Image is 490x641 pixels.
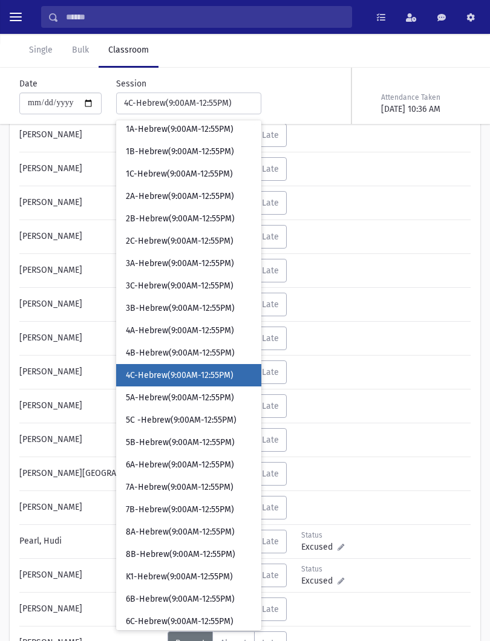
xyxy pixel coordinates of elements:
span: 8A-Hebrew(9:00AM-12:55PM) [126,526,235,538]
span: Late [262,164,279,174]
span: 2C-Hebrew(9:00AM-12:55PM) [126,235,234,247]
span: Late [262,333,279,343]
div: [PERSON_NAME] [13,597,168,621]
span: Late [262,265,279,276]
span: 4A-Hebrew(9:00AM-12:55PM) [126,325,234,337]
span: 1A-Hebrew(9:00AM-12:55PM) [126,123,234,135]
span: 1C-Hebrew(9:00AM-12:55PM) [126,168,233,180]
span: 6B-Hebrew(9:00AM-12:55PM) [126,593,235,605]
input: Search [59,6,351,28]
span: 6A-Hebrew(9:00AM-12:55PM) [126,459,234,471]
span: Late [262,130,279,140]
label: Session [116,77,146,90]
button: 4C-Hebrew(9:00AM-12:55PM) [116,93,261,114]
div: [PERSON_NAME] [13,564,168,587]
span: 6C-Hebrew(9:00AM-12:55PM) [126,616,234,628]
span: Late [262,232,279,242]
div: [PERSON_NAME] [13,191,168,215]
span: 7A-Hebrew(9:00AM-12:55PM) [126,481,234,493]
span: Late [262,435,279,445]
button: toggle menu [5,6,27,28]
span: 3A-Hebrew(9:00AM-12:55PM) [126,258,234,270]
span: Late [262,570,279,581]
div: [PERSON_NAME] [13,293,168,316]
div: Pearl, Hudi [13,530,168,553]
span: 3C-Hebrew(9:00AM-12:55PM) [126,280,234,292]
div: [PERSON_NAME] [13,327,168,350]
span: K1-Hebrew(9:00AM-12:55PM) [126,571,233,583]
span: Late [262,536,279,547]
div: [PERSON_NAME] [13,225,168,249]
div: [PERSON_NAME][GEOGRAPHIC_DATA] [13,462,168,486]
div: [PERSON_NAME] [13,394,168,418]
span: Excused [301,574,338,587]
span: Late [262,198,279,208]
a: Single [19,34,62,68]
span: Excused [301,541,338,553]
span: 2A-Hebrew(9:00AM-12:55PM) [126,190,234,203]
span: 8B-Hebrew(9:00AM-12:55PM) [126,548,235,561]
span: 2B-Hebrew(9:00AM-12:55PM) [126,213,235,225]
span: 5A-Hebrew(9:00AM-12:55PM) [126,392,234,404]
span: 7B-Hebrew(9:00AM-12:55PM) [126,504,234,516]
span: 3B-Hebrew(9:00AM-12:55PM) [126,302,235,314]
div: [PERSON_NAME] [13,123,168,147]
div: Status [301,530,355,541]
span: 4B-Hebrew(9:00AM-12:55PM) [126,347,235,359]
label: Date [19,77,38,90]
span: 5C -Hebrew(9:00AM-12:55PM) [126,414,237,426]
div: [PERSON_NAME] [13,157,168,181]
span: Late [262,367,279,377]
span: 4C-Hebrew(9:00AM-12:55PM) [126,369,234,382]
span: 1B-Hebrew(9:00AM-12:55PM) [126,146,234,158]
span: 5B-Hebrew(9:00AM-12:55PM) [126,437,235,449]
div: [PERSON_NAME] [13,360,168,384]
a: Classroom [99,34,158,68]
div: Status [301,564,355,574]
div: [PERSON_NAME] [13,259,168,282]
span: Late [262,503,279,513]
a: Bulk [62,34,99,68]
span: Late [262,299,279,310]
span: Late [262,469,279,479]
div: Attendance Taken [381,92,468,103]
div: [PERSON_NAME] [13,496,168,519]
div: [PERSON_NAME] [13,428,168,452]
span: Late [262,401,279,411]
div: [DATE] 10:36 AM [381,103,468,116]
div: 4C-Hebrew(9:00AM-12:55PM) [124,97,244,109]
